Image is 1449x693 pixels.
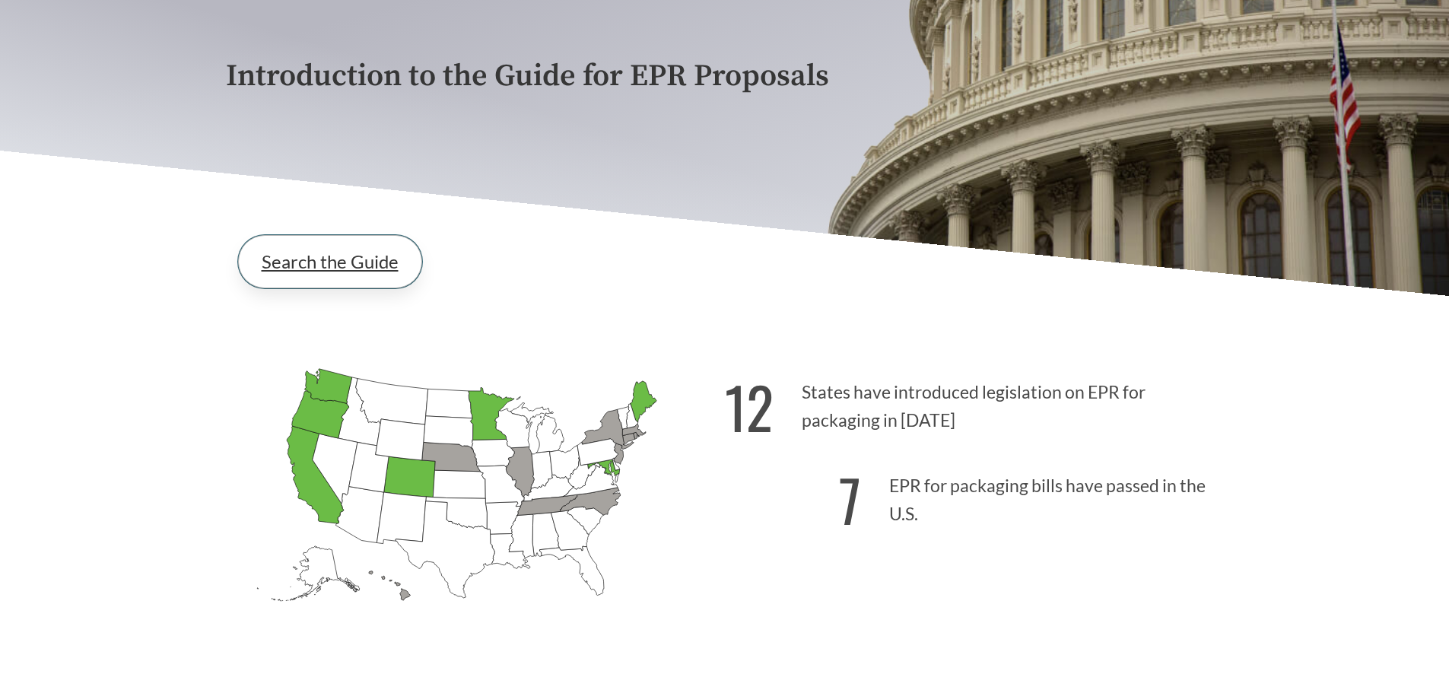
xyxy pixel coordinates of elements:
p: Introduction to the Guide for EPR Proposals [226,59,1224,94]
p: EPR for packaging bills have passed in the U.S. [725,449,1224,542]
strong: 7 [839,457,861,542]
a: Search the Guide [238,235,422,288]
p: States have introduced legislation on EPR for packaging in [DATE] [725,355,1224,449]
strong: 12 [725,364,774,449]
